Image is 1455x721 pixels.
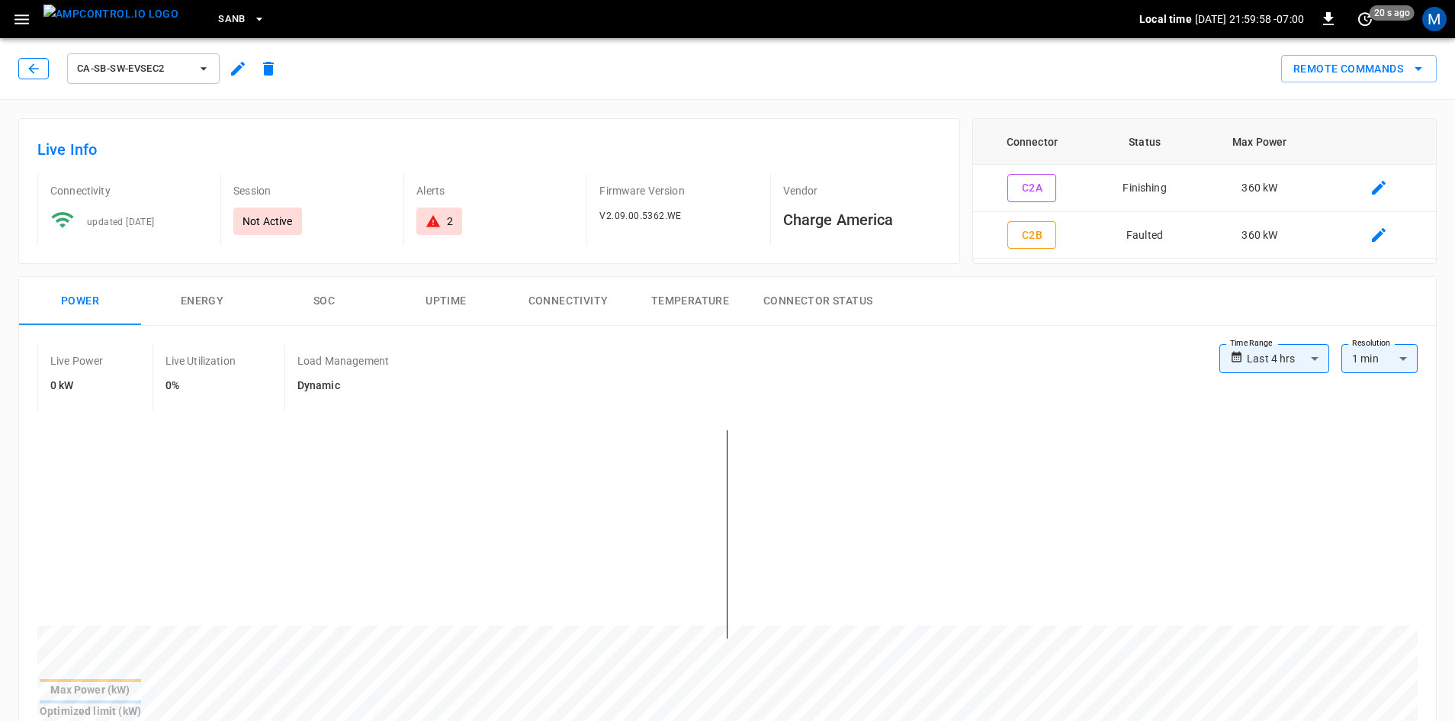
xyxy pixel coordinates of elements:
[1007,174,1056,202] button: C2A
[1198,165,1322,212] td: 360 kW
[1341,344,1418,373] div: 1 min
[1091,165,1198,212] td: Finishing
[599,183,757,198] p: Firmware Version
[385,277,507,326] button: Uptime
[1195,11,1304,27] p: [DATE] 21:59:58 -07:00
[37,137,941,162] h6: Live Info
[165,353,236,369] p: Live Utilization
[165,378,236,394] h6: 0%
[1091,119,1198,165] th: Status
[1007,221,1056,249] button: C2B
[1198,119,1322,165] th: Max Power
[50,378,104,394] h6: 0 kW
[1139,11,1192,27] p: Local time
[973,119,1091,165] th: Connector
[629,277,751,326] button: Temperature
[242,214,293,229] p: Not Active
[43,5,178,24] img: ampcontrol.io logo
[783,183,941,198] p: Vendor
[1352,337,1390,349] label: Resolution
[212,5,271,34] button: SanB
[447,214,453,229] div: 2
[67,53,220,84] button: ca-sb-sw-evseC2
[1422,7,1447,31] div: profile-icon
[19,277,141,326] button: Power
[297,378,389,394] h6: Dynamic
[1247,344,1329,373] div: Last 4 hrs
[218,11,246,28] span: SanB
[416,183,574,198] p: Alerts
[233,183,391,198] p: Session
[1353,7,1377,31] button: set refresh interval
[1198,212,1322,259] td: 360 kW
[1281,55,1437,83] button: Remote Commands
[1230,337,1273,349] label: Time Range
[1281,55,1437,83] div: remote commands options
[599,211,681,221] span: V2.09.00.5362.WE
[263,277,385,326] button: SOC
[783,208,941,232] h6: Charge America
[87,217,155,227] span: updated [DATE]
[751,277,885,326] button: Connector Status
[77,60,190,78] span: ca-sb-sw-evseC2
[50,183,208,198] p: Connectivity
[141,277,263,326] button: Energy
[973,119,1436,259] table: connector table
[1091,212,1198,259] td: Faulted
[507,277,629,326] button: Connectivity
[1370,5,1415,21] span: 20 s ago
[297,353,389,369] p: Load Management
[50,353,104,369] p: Live Power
